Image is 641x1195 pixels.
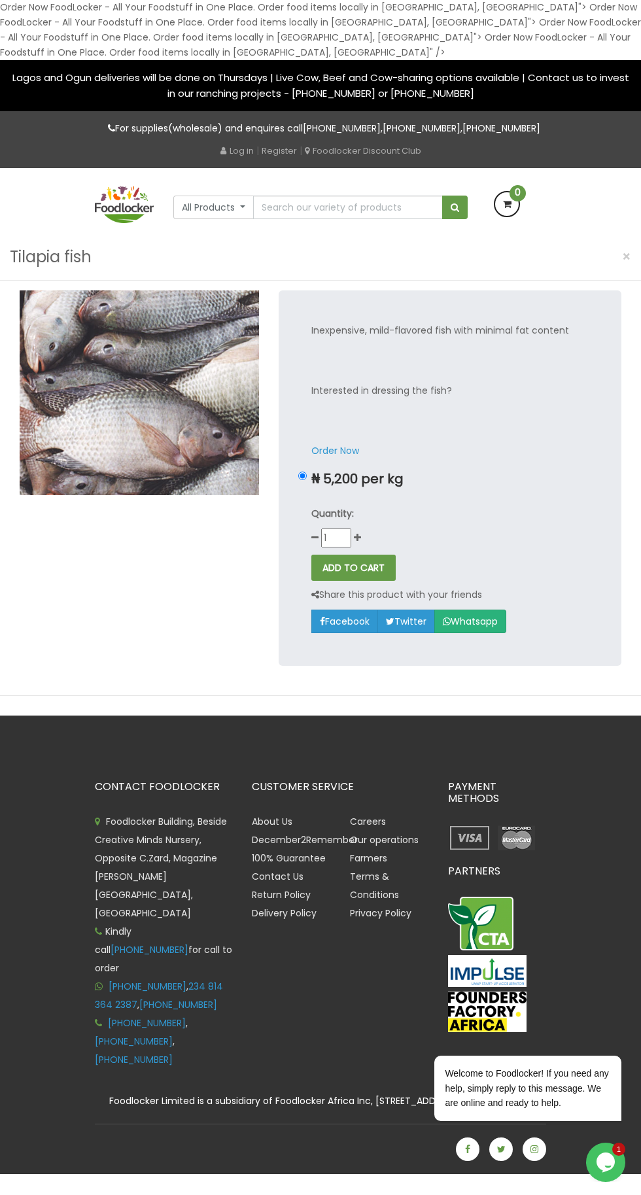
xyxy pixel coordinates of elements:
[95,781,232,793] h3: CONTACT FOODLOCKER
[262,145,297,157] a: Register
[350,852,387,865] a: Farmers
[256,144,259,157] span: |
[95,1016,188,1066] span: , ,
[95,1035,173,1048] a: [PHONE_NUMBER]
[173,196,254,219] button: All Products
[95,980,223,1011] a: 234 814 364 2387
[95,1053,173,1066] a: [PHONE_NUMBER]
[350,833,419,846] a: Our operations
[298,472,307,480] input: ₦ 5,200 per kg
[305,145,421,157] a: Foodlocker Discount Club
[20,290,259,495] img: Tilapia fish
[95,186,154,223] img: FoodLocker
[252,870,303,883] a: Contact Us
[111,943,188,956] a: [PHONE_NUMBER]
[622,247,631,266] span: ×
[252,781,428,793] h3: CUSTOMER SERVICE
[303,122,381,135] a: [PHONE_NUMBER]
[448,865,546,877] h3: PARTNERS
[510,185,526,201] span: 0
[85,1094,556,1109] div: Foodlocker Limited is a subsidiary of Foodlocker Africa Inc, [STREET_ADDRESS][PERSON_NAME]
[377,610,435,633] a: Twitter
[10,245,92,269] h3: Tilapia fish
[139,998,217,1011] a: [PHONE_NUMBER]
[252,833,358,846] a: December2Remember
[311,587,506,602] p: Share this product with your friends
[109,980,186,993] a: [PHONE_NUMBER]
[434,610,506,633] a: Whatsapp
[350,870,399,901] a: Terms & Conditions
[311,444,359,457] a: Order Now
[383,122,460,135] a: [PHONE_NUMBER]
[253,196,443,219] input: Search our variety of products
[252,907,317,920] a: Delivery Policy
[350,907,411,920] a: Privacy Policy
[252,888,311,901] a: Return Policy
[252,852,326,865] a: 100% Guarantee
[586,1143,628,1182] iframe: chat widget
[615,243,638,270] button: Close
[95,925,232,975] span: Kindly call for call to order
[392,937,628,1136] iframe: chat widget
[494,823,538,852] img: payment
[448,823,492,852] img: payment
[350,815,386,828] a: Careers
[311,555,396,581] button: ADD TO CART
[12,71,629,100] span: Lagos and Ogun deliveries will be done on Thursdays | Live Cow, Beef and Cow-sharing options avai...
[220,145,254,157] a: Log in
[95,121,546,136] p: For supplies(wholesale) and enquires call , ,
[448,781,546,804] h3: PAYMENT METHODS
[311,472,589,487] p: ₦ 5,200 per kg
[252,815,292,828] a: About Us
[448,897,513,950] img: CTA
[311,323,589,459] p: Inexpensive, mild-flavored fish with minimal fat content Interested in dressing the fish?
[108,1016,186,1030] a: [PHONE_NUMBER]
[311,507,354,520] strong: Quantity:
[95,980,223,1011] span: , ,
[462,122,540,135] a: [PHONE_NUMBER]
[311,610,378,633] a: Facebook
[300,144,302,157] span: |
[95,815,227,920] span: Foodlocker Building, Beside Creative Minds Nursery, Opposite C.Zard, Magazine [PERSON_NAME][GEOGR...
